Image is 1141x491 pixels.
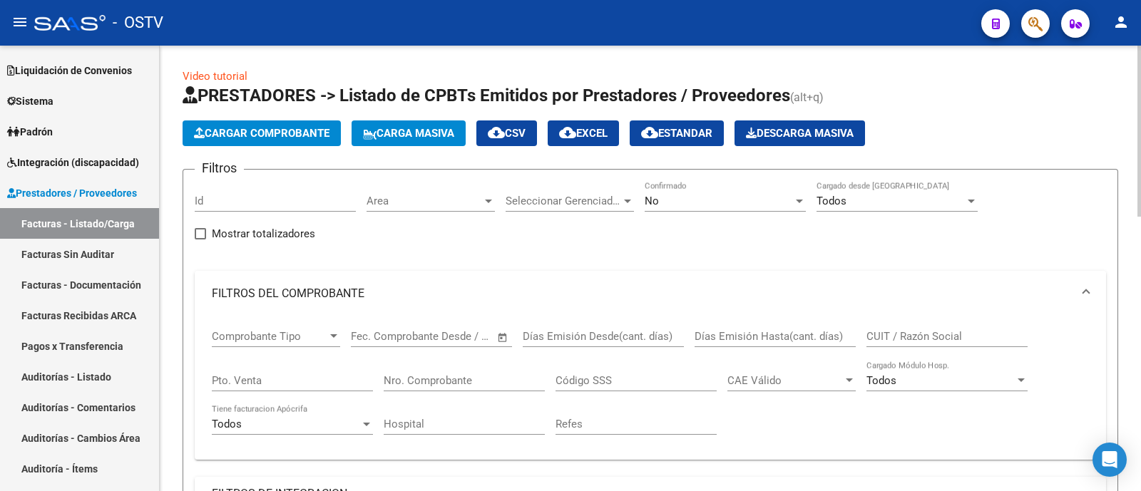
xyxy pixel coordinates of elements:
[476,120,537,146] button: CSV
[212,418,242,430] span: Todos
[735,120,865,146] button: Descarga Masiva
[548,120,619,146] button: EXCEL
[195,271,1106,316] mat-expansion-panel-header: FILTROS DEL COMPROBANTE
[195,316,1106,460] div: FILTROS DEL COMPROBANTE
[866,374,896,387] span: Todos
[727,374,843,387] span: CAE Válido
[212,330,327,343] span: Comprobante Tipo
[410,330,479,343] input: End date
[559,124,576,141] mat-icon: cloud_download
[630,120,724,146] button: Estandar
[735,120,865,146] app-download-masive: Descarga masiva de comprobantes (adjuntos)
[1093,443,1127,477] div: Open Intercom Messenger
[641,127,712,140] span: Estandar
[7,185,137,201] span: Prestadores / Proveedores
[195,158,244,178] h3: Filtros
[363,127,454,140] span: Carga Masiva
[7,124,53,140] span: Padrón
[645,195,659,207] span: No
[746,127,854,140] span: Descarga Masiva
[488,124,505,141] mat-icon: cloud_download
[113,7,163,38] span: - OSTV
[817,195,846,207] span: Todos
[212,286,1072,301] mat-panel-title: FILTROS DEL COMPROBANTE
[7,93,53,109] span: Sistema
[559,127,608,140] span: EXCEL
[351,330,397,343] input: Start date
[506,195,621,207] span: Seleccionar Gerenciador
[1112,14,1130,31] mat-icon: person
[641,124,658,141] mat-icon: cloud_download
[488,127,526,140] span: CSV
[367,195,482,207] span: Area
[183,120,341,146] button: Cargar Comprobante
[7,63,132,78] span: Liquidación de Convenios
[183,86,790,105] span: PRESTADORES -> Listado de CPBTs Emitidos por Prestadores / Proveedores
[212,225,315,242] span: Mostrar totalizadores
[495,329,511,346] button: Open calendar
[11,14,29,31] mat-icon: menu
[194,127,329,140] span: Cargar Comprobante
[183,70,247,83] a: Video tutorial
[352,120,466,146] button: Carga Masiva
[790,91,824,104] span: (alt+q)
[7,155,139,170] span: Integración (discapacidad)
